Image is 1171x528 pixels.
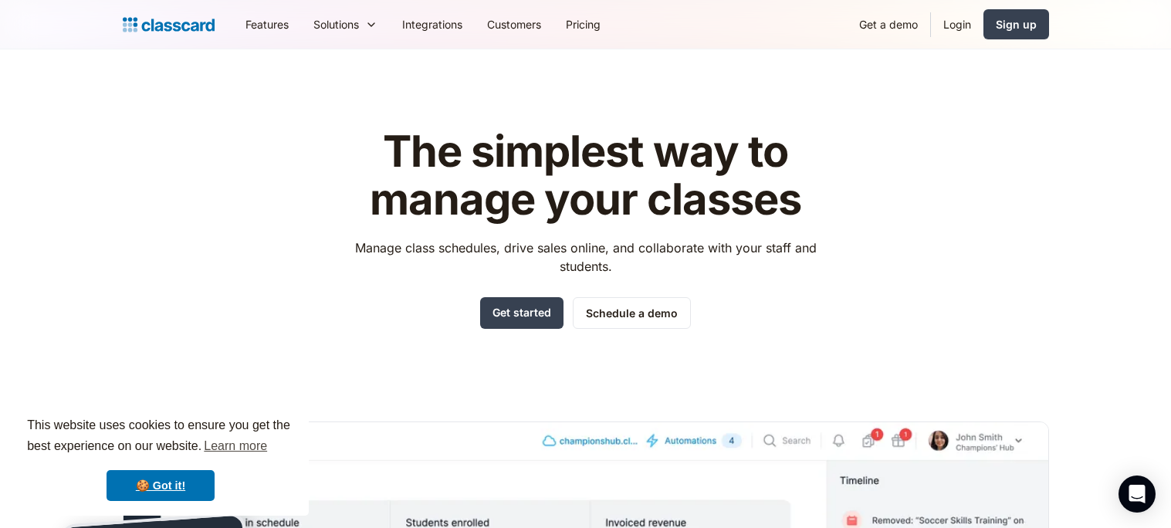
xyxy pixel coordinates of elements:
[996,16,1037,32] div: Sign up
[480,297,564,329] a: Get started
[340,239,831,276] p: Manage class schedules, drive sales online, and collaborate with your staff and students.
[107,470,215,501] a: dismiss cookie message
[340,128,831,223] h1: The simplest way to manage your classes
[931,7,983,42] a: Login
[847,7,930,42] a: Get a demo
[123,14,215,36] a: home
[475,7,553,42] a: Customers
[233,7,301,42] a: Features
[390,7,475,42] a: Integrations
[301,7,390,42] div: Solutions
[553,7,613,42] a: Pricing
[27,416,294,458] span: This website uses cookies to ensure you get the best experience on our website.
[1119,476,1156,513] div: Open Intercom Messenger
[983,9,1049,39] a: Sign up
[313,16,359,32] div: Solutions
[12,401,309,516] div: cookieconsent
[573,297,691,329] a: Schedule a demo
[201,435,269,458] a: learn more about cookies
